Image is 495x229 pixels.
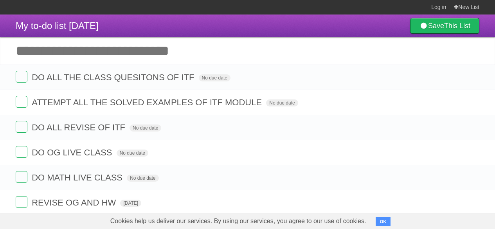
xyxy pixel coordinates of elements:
span: [DATE] [120,200,141,207]
span: DO ALL REVISE OF ITF [32,123,127,132]
span: DO ALL THE CLASS QUESITONS OF ITF [32,72,196,82]
span: No due date [199,74,230,81]
span: No due date [117,150,148,157]
span: My to-do list [DATE] [16,20,99,31]
span: Cookies help us deliver our services. By using our services, you agree to our use of cookies. [103,213,374,229]
label: Done [16,196,27,208]
span: DO OG LIVE CLASS [32,148,114,157]
label: Done [16,121,27,133]
button: OK [376,217,391,226]
a: SaveThis List [410,18,479,34]
span: No due date [266,99,298,106]
label: Done [16,171,27,183]
span: REVISE OG AND HW [32,198,118,207]
span: No due date [127,175,158,182]
label: Done [16,146,27,158]
b: This List [444,22,470,30]
span: No due date [130,124,161,132]
span: DO MATH LIVE CLASS [32,173,124,182]
label: Done [16,96,27,108]
span: ATTEMPT ALL THE SOLVED EXAMPLES OF ITF MODULE [32,97,264,107]
label: Done [16,71,27,83]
